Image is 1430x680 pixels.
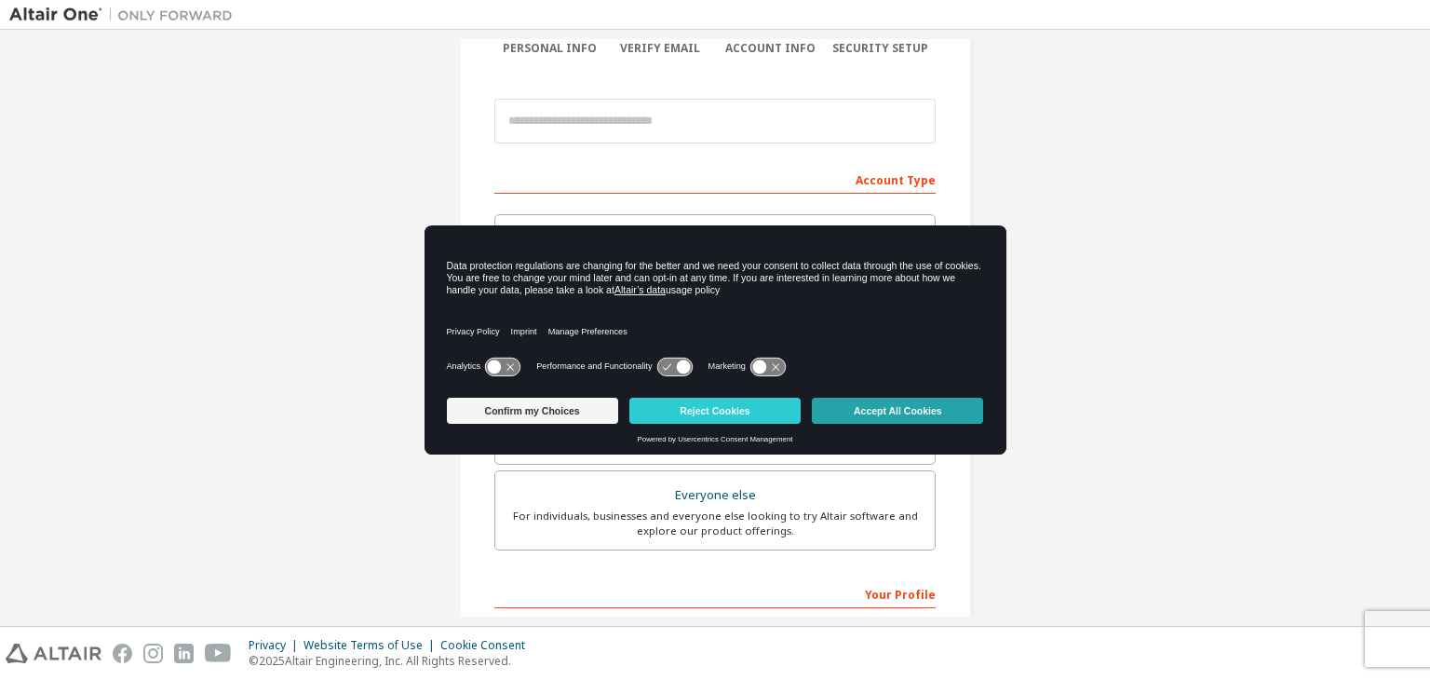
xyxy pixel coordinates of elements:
[715,41,826,56] div: Account Info
[249,653,536,669] p: © 2025 Altair Engineering, Inc. All Rights Reserved.
[113,644,132,663] img: facebook.svg
[6,644,101,663] img: altair_logo.svg
[494,41,605,56] div: Personal Info
[249,638,304,653] div: Privacy
[9,6,242,24] img: Altair One
[506,509,924,538] div: For individuals, businesses and everyone else looking to try Altair software and explore our prod...
[174,644,194,663] img: linkedin.svg
[826,41,937,56] div: Security Setup
[494,164,936,194] div: Account Type
[494,578,936,608] div: Your Profile
[440,638,536,653] div: Cookie Consent
[506,483,924,509] div: Everyone else
[143,644,163,663] img: instagram.svg
[205,644,232,663] img: youtube.svg
[605,41,716,56] div: Verify Email
[304,638,440,653] div: Website Terms of Use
